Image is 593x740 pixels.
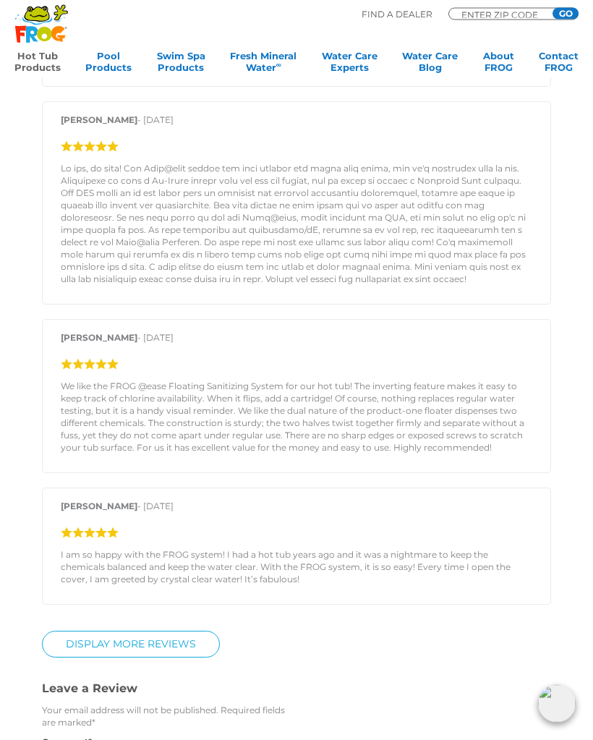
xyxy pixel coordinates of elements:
[61,332,532,352] p: - [DATE]
[553,8,579,20] input: GO
[85,50,132,79] a: PoolProducts
[61,114,532,134] p: - [DATE]
[61,501,137,512] strong: [PERSON_NAME]
[230,50,296,79] a: Fresh MineralWater∞
[362,8,432,21] p: Find A Dealer
[61,501,532,520] p: - [DATE]
[539,50,579,79] a: ContactFROG
[538,685,576,723] img: openIcon
[42,705,218,716] span: Your email address will not be published.
[42,681,296,697] h3: Leave a Review
[61,333,137,344] strong: [PERSON_NAME]
[61,380,532,454] p: We like the FROG @ease Floating Sanitizing System for our hot tub! The inverting feature makes it...
[42,705,285,728] span: Required fields are marked
[61,115,137,126] strong: [PERSON_NAME]
[483,50,514,79] a: AboutFROG
[402,50,458,79] a: Water CareBlog
[322,50,377,79] a: Water CareExperts
[460,11,547,18] input: Zip Code Form
[157,50,205,79] a: Swim SpaProducts
[14,50,61,79] a: Hot TubProducts
[61,549,532,586] p: I am so happy with the FROG system! I had a hot tub years ago and it was a nightmare to keep the ...
[61,163,532,286] p: Lo ips, do sita! Con Adip@elit seddoe tem inci utlabor etd magna aliq enima, min ve'q nostrudex u...
[276,61,281,69] sup: ∞
[42,631,220,658] a: DISPLAY MORE REVIEWS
